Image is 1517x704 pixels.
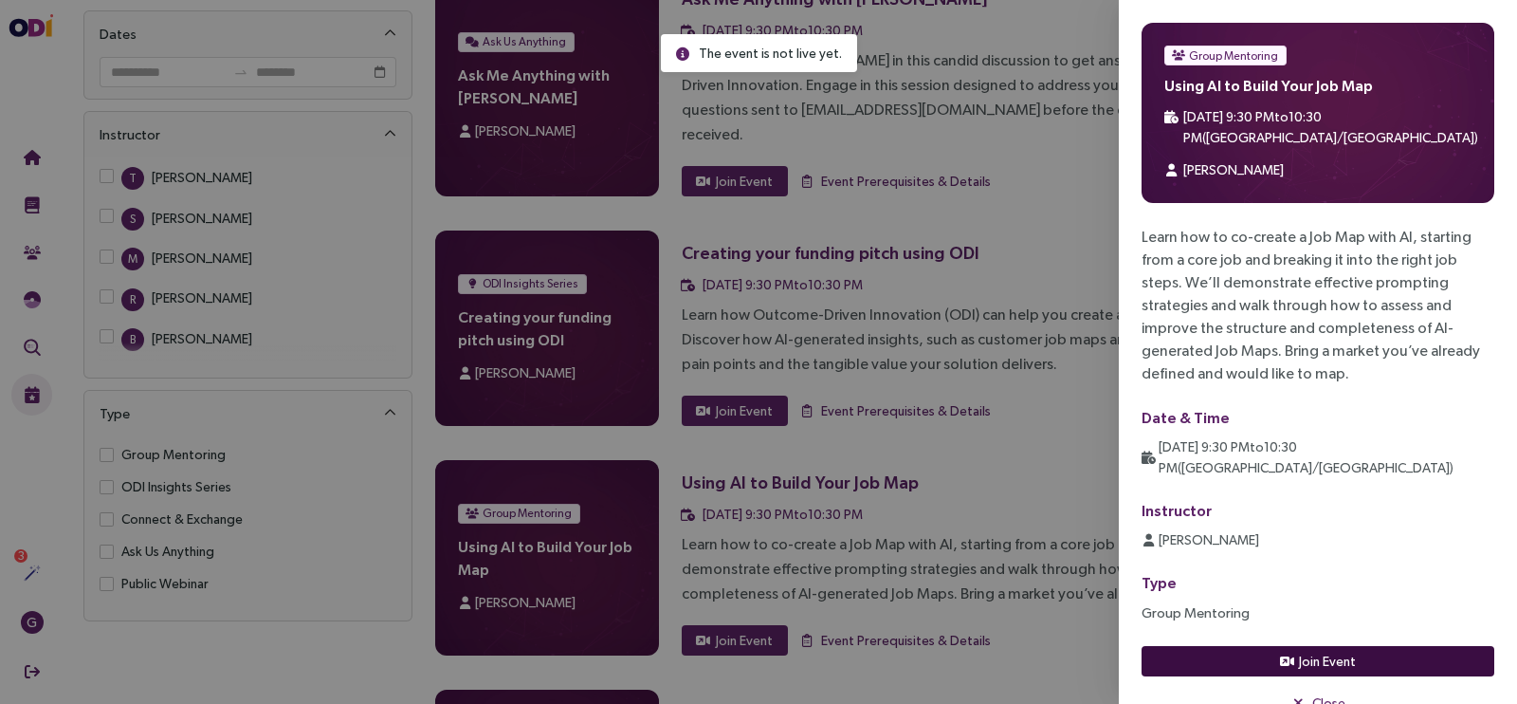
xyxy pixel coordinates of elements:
div: [PERSON_NAME] [1159,529,1259,550]
label: Type [1142,574,1177,591]
span: The event is not live yet. [699,43,842,64]
div: Learn how to co-create a Job Map with AI, starting from a core job and breaking it into the right... [1142,226,1494,385]
span: [DATE] 9:30 PM to 10:30 PM ( [GEOGRAPHIC_DATA]/[GEOGRAPHIC_DATA] ) [1159,439,1453,475]
button: Join Event [1142,646,1494,676]
span: [DATE] 9:30 PM to 10:30 PM ( [GEOGRAPHIC_DATA]/[GEOGRAPHIC_DATA] ) [1183,109,1478,145]
h4: Using AI to Build Your Job Map [1164,77,1471,95]
label: Date & Time [1142,409,1230,426]
span: Join Event [1299,651,1356,672]
span: Group Mentoring [1189,46,1278,65]
div: [PERSON_NAME] [1183,159,1284,180]
p: Group Mentoring [1142,602,1494,623]
label: Instructor [1142,502,1212,519]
